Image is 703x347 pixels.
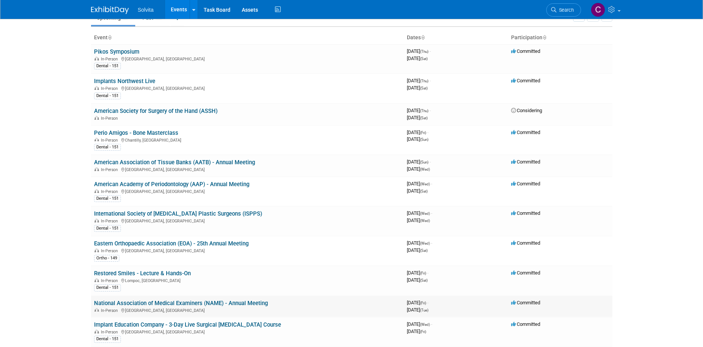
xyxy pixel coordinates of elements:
div: [GEOGRAPHIC_DATA], [GEOGRAPHIC_DATA] [94,217,401,224]
th: Event [91,31,404,44]
a: American Society for Surgery of the Hand (ASSH) [94,108,218,114]
span: In-Person [101,308,120,313]
a: Restored Smiles - Lecture & Hands-On [94,270,191,277]
span: In-Person [101,86,120,91]
div: Dental - 151 [94,225,121,232]
th: Participation [508,31,612,44]
span: In-Person [101,167,120,172]
span: (Sat) [420,116,428,120]
img: In-Person Event [94,330,99,333]
span: (Thu) [420,109,428,113]
a: International Society of [MEDICAL_DATA] Plastic Surgeons (ISPPS) [94,210,262,217]
span: - [430,159,431,165]
span: [DATE] [407,307,428,313]
span: (Sat) [420,189,428,193]
span: (Sat) [420,57,428,61]
img: In-Person Event [94,219,99,222]
img: In-Person Event [94,57,99,60]
span: (Sat) [420,248,428,253]
img: In-Person Event [94,138,99,142]
span: [DATE] [407,136,428,142]
span: Committed [511,321,540,327]
span: In-Person [101,330,120,335]
span: (Wed) [420,167,430,171]
span: Committed [511,240,540,246]
span: (Sun) [420,160,428,164]
span: [DATE] [407,188,428,194]
div: Chantilly, [GEOGRAPHIC_DATA] [94,137,401,143]
a: Implants Northwest Live [94,78,155,85]
span: (Sat) [420,86,428,90]
span: - [427,300,428,305]
span: (Thu) [420,79,428,83]
div: [GEOGRAPHIC_DATA], [GEOGRAPHIC_DATA] [94,188,401,194]
span: (Fri) [420,330,426,334]
span: [DATE] [407,166,430,172]
span: In-Person [101,189,120,194]
span: In-Person [101,248,120,253]
span: Considering [511,108,542,113]
span: [DATE] [407,85,428,91]
a: National Association of Medical Examiners (NAME) - Annual Meeting [94,300,268,307]
span: [DATE] [407,181,432,187]
span: In-Person [101,116,120,121]
span: [DATE] [407,217,430,223]
a: American Academy of Periodontology (AAP) - Annual Meeting [94,181,249,188]
span: - [430,48,431,54]
img: In-Person Event [94,278,99,282]
div: [GEOGRAPHIC_DATA], [GEOGRAPHIC_DATA] [94,247,401,253]
span: (Wed) [420,322,430,327]
div: [GEOGRAPHIC_DATA], [GEOGRAPHIC_DATA] [94,307,401,313]
div: Ortho - 149 [94,255,119,262]
span: In-Person [101,138,120,143]
span: - [430,78,431,83]
img: ExhibitDay [91,6,129,14]
span: [DATE] [407,56,428,61]
a: Sort by Start Date [421,34,425,40]
span: (Wed) [420,211,430,216]
span: [DATE] [407,270,428,276]
a: Eastern Orthopaedic Association (EOA) - 25th Annual Meeting [94,240,249,247]
span: [DATE] [407,130,428,135]
span: (Wed) [420,241,430,245]
div: Dental - 151 [94,336,121,342]
a: Sort by Event Name [108,34,111,40]
div: Dental - 151 [94,144,121,151]
span: (Sat) [420,278,428,282]
span: Committed [511,270,540,276]
img: In-Person Event [94,86,99,90]
span: [DATE] [407,210,432,216]
a: Implant Education Company - 3-Day Live Surgical [MEDICAL_DATA] Course [94,321,281,328]
img: In-Person Event [94,248,99,252]
span: (Fri) [420,301,426,305]
span: Solvita [138,7,154,13]
span: Committed [511,159,540,165]
div: Dental - 151 [94,284,121,291]
span: - [430,108,431,113]
div: [GEOGRAPHIC_DATA], [GEOGRAPHIC_DATA] [94,56,401,62]
img: In-Person Event [94,167,99,171]
div: Lompoc, [GEOGRAPHIC_DATA] [94,277,401,283]
span: [DATE] [407,108,431,113]
span: (Thu) [420,49,428,54]
span: (Fri) [420,271,426,275]
span: Committed [511,130,540,135]
span: [DATE] [407,115,428,120]
span: [DATE] [407,300,428,305]
img: In-Person Event [94,308,99,312]
span: - [431,181,432,187]
a: Pikos Symposium [94,48,139,55]
span: - [431,210,432,216]
a: Sort by Participation Type [542,34,546,40]
span: [DATE] [407,247,428,253]
span: (Wed) [420,182,430,186]
span: Search [556,7,574,13]
span: (Sun) [420,137,428,142]
span: In-Person [101,219,120,224]
span: [DATE] [407,277,428,283]
span: Committed [511,48,540,54]
span: Committed [511,210,540,216]
div: [GEOGRAPHIC_DATA], [GEOGRAPHIC_DATA] [94,85,401,91]
span: In-Person [101,278,120,283]
span: (Fri) [420,131,426,135]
